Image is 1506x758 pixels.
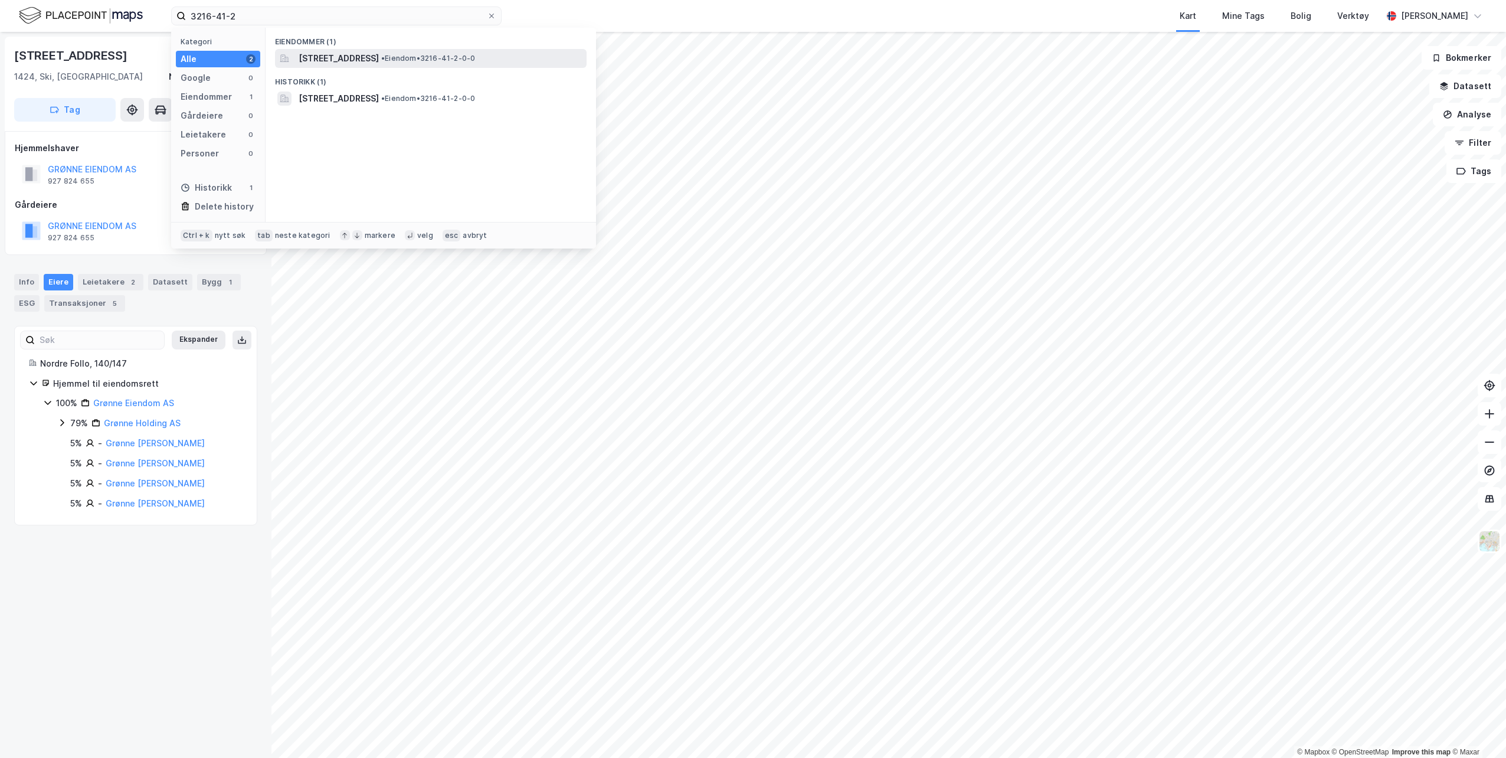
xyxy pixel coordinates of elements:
[1445,131,1501,155] button: Filter
[215,231,246,240] div: nytt søk
[181,128,226,142] div: Leietakere
[14,70,143,84] div: 1424, Ski, [GEOGRAPHIC_DATA]
[1422,46,1501,70] button: Bokmerker
[1433,103,1501,126] button: Analyse
[181,71,211,85] div: Google
[255,230,273,241] div: tab
[195,200,254,214] div: Delete history
[1180,9,1196,23] div: Kart
[246,130,256,139] div: 0
[1297,748,1330,756] a: Mapbox
[98,496,102,511] div: -
[181,230,212,241] div: Ctrl + k
[14,295,40,312] div: ESG
[40,357,243,371] div: Nordre Follo, 140/147
[35,331,164,349] input: Søk
[14,46,130,65] div: [STREET_ADDRESS]
[109,298,120,309] div: 5
[48,233,94,243] div: 927 824 655
[181,109,223,123] div: Gårdeiere
[14,274,39,290] div: Info
[1401,9,1468,23] div: [PERSON_NAME]
[197,274,241,290] div: Bygg
[1429,74,1501,98] button: Datasett
[53,377,243,391] div: Hjemmel til eiendomsrett
[181,146,219,161] div: Personer
[266,28,596,49] div: Eiendommer (1)
[224,276,236,288] div: 1
[70,496,82,511] div: 5%
[44,295,125,312] div: Transaksjoner
[181,37,260,46] div: Kategori
[106,478,205,488] a: Grønne [PERSON_NAME]
[44,274,73,290] div: Eiere
[186,7,487,25] input: Søk på adresse, matrikkel, gårdeiere, leietakere eller personer
[148,274,192,290] div: Datasett
[1332,748,1389,756] a: OpenStreetMap
[1447,701,1506,758] iframe: Chat Widget
[106,458,205,468] a: Grønne [PERSON_NAME]
[70,456,82,471] div: 5%
[15,141,257,155] div: Hjemmelshaver
[246,92,256,102] div: 1
[381,94,475,103] span: Eiendom • 3216-41-2-0-0
[106,498,205,508] a: Grønne [PERSON_NAME]
[70,436,82,450] div: 5%
[463,231,487,240] div: avbryt
[417,231,433,240] div: velg
[70,476,82,491] div: 5%
[98,476,102,491] div: -
[246,54,256,64] div: 2
[19,5,143,26] img: logo.f888ab2527a4732fd821a326f86c7f29.svg
[381,54,475,63] span: Eiendom • 3216-41-2-0-0
[443,230,461,241] div: esc
[365,231,395,240] div: markere
[14,98,116,122] button: Tag
[15,198,257,212] div: Gårdeiere
[1392,748,1451,756] a: Improve this map
[181,181,232,195] div: Historikk
[1478,530,1501,553] img: Z
[78,274,143,290] div: Leietakere
[104,418,181,428] a: Grønne Holding AS
[275,231,330,240] div: neste kategori
[266,68,596,89] div: Historikk (1)
[246,149,256,158] div: 0
[98,456,102,471] div: -
[299,92,379,106] span: [STREET_ADDRESS]
[246,73,256,83] div: 0
[246,183,256,192] div: 1
[299,51,379,66] span: [STREET_ADDRESS]
[381,54,385,63] span: •
[172,331,225,349] button: Ekspander
[106,438,205,448] a: Grønne [PERSON_NAME]
[1446,159,1501,183] button: Tags
[127,276,139,288] div: 2
[1291,9,1311,23] div: Bolig
[169,70,257,84] div: Nordre Follo, 140/147
[246,111,256,120] div: 0
[93,398,174,408] a: Grønne Eiendom AS
[181,90,232,104] div: Eiendommer
[56,396,77,410] div: 100%
[48,177,94,186] div: 927 824 655
[1222,9,1265,23] div: Mine Tags
[70,416,88,430] div: 79%
[1337,9,1369,23] div: Verktøy
[381,94,385,103] span: •
[98,436,102,450] div: -
[181,52,197,66] div: Alle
